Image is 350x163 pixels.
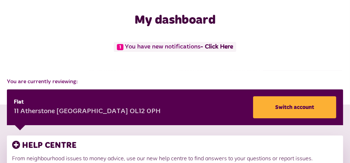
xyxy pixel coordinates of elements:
span: 1 [117,44,123,50]
h3: HELP CENTRE [12,141,338,151]
p: From neighbourhood issues to money advice, use our new help centre to find answers to your questi... [12,154,338,162]
span: You have new notifications [114,42,236,52]
a: - Click Here [200,44,233,50]
div: 11 Atherstone [GEOGRAPHIC_DATA] OL12 0PH [14,107,161,117]
h1: My dashboard [7,13,343,28]
span: You are currently reviewing: [7,78,343,86]
a: Switch account [253,96,336,118]
div: Flat [14,98,161,106]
